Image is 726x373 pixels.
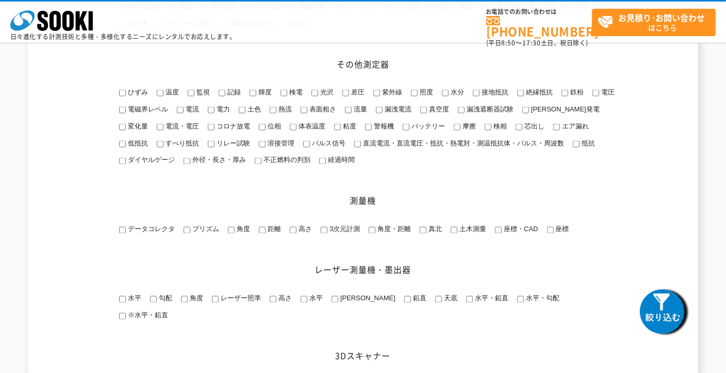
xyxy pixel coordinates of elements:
[338,295,395,302] span: [PERSON_NAME]
[420,227,426,234] input: 真北
[126,88,148,96] span: ひずみ
[270,107,276,113] input: 熱流
[188,90,194,96] input: 監視
[573,141,580,148] input: 抵抗
[208,141,214,148] input: リレー試験
[126,225,175,233] span: データコレクタ
[435,296,442,303] input: 天底
[460,122,476,130] span: 摩擦
[522,122,544,130] span: 芯出し
[403,124,409,131] input: バッテリー
[465,105,514,113] span: 漏洩遮断器試験
[225,88,241,96] span: 記録
[454,124,460,131] input: 摩擦
[214,122,250,130] span: コロナ放電
[261,156,310,164] span: 不正燃料の判別
[517,296,524,303] input: 水平・勾配
[524,88,553,96] span: 絶縁抵抗
[250,90,256,96] input: 輝度
[184,227,190,234] input: プリズム
[327,225,360,233] span: 3次元計測
[354,141,361,148] input: 直流電流・直流電圧・抵抗・熱電対・測温抵抗体・パルス・周波数
[516,124,522,131] input: 芯出し
[157,141,163,148] input: すべり抵抗
[480,88,508,96] span: 接地抵抗
[311,90,318,96] input: 光沢
[522,107,529,113] input: [PERSON_NAME]発電
[119,227,126,234] input: データコレクタ
[219,295,261,302] span: レーザー照準
[485,124,491,131] input: 検相
[150,296,157,303] input: 勾配
[369,227,375,234] input: 角度・距離
[190,156,246,164] span: 外径・長さ・厚み
[562,90,568,96] input: 鉄粉
[239,107,245,113] input: 土色
[547,227,554,234] input: 座標
[409,122,445,130] span: バッテリー
[157,90,163,96] input: 温度
[190,225,219,233] span: プリズム
[280,90,287,96] input: 検電
[266,139,294,147] span: 溶接管理
[638,285,690,337] img: btn_search_fixed.png
[259,124,266,131] input: 位相
[256,88,272,96] span: 輝度
[318,88,334,96] span: 光沢
[372,122,394,130] span: 警報機
[177,107,184,113] input: 電流
[457,225,486,233] span: 土木測量
[194,88,210,96] span: 監視
[270,296,276,303] input: 高さ
[524,295,559,302] span: 水平・勾配
[486,9,592,15] span: お電話でのお問い合わせは
[296,225,312,233] span: 高さ
[334,124,341,131] input: 粘度
[245,105,261,113] span: 土色
[529,105,600,113] span: [PERSON_NAME]発電
[326,156,355,164] span: 経過時間
[10,34,236,40] p: 日々進化する計測技術と多種・多様化するニーズにレンタルでお応えします。
[157,295,172,302] span: 勾配
[266,225,281,233] span: 距離
[517,90,524,96] input: 絶縁抵抗
[276,105,292,113] span: 熱流
[119,296,126,303] input: 水平
[259,227,266,234] input: 距離
[502,225,538,233] span: 座標・CAD
[376,107,383,113] input: 漏洩電流
[126,105,168,113] span: 電磁界レベル
[373,90,380,96] input: 紫外線
[592,9,716,36] a: お見積り･お問い合わせはこちら
[491,122,507,130] span: 検相
[184,105,199,113] span: 電流
[411,295,426,302] span: 鉛直
[163,139,199,147] span: すべり抵抗
[290,124,296,131] input: 体表温度
[442,295,457,302] span: 天底
[332,296,338,303] input: [PERSON_NAME]
[466,296,473,303] input: 水平・鉛直
[554,225,569,233] span: 座標
[380,88,402,96] span: 紫外線
[266,122,281,130] span: 位相
[290,227,296,234] input: 高さ
[473,90,480,96] input: 接地抵抗
[442,90,449,96] input: 水分
[110,59,616,70] h2: その他測定器
[301,296,307,303] input: 水平
[560,122,589,130] span: エア漏れ
[522,38,541,47] span: 17:30
[383,105,411,113] span: 漏洩電流
[307,105,336,113] span: 表面粗さ
[119,158,126,165] input: ダイヤルゲージ
[486,38,588,47] span: (平日 ～ 土日、祝日除く)
[208,124,214,131] input: コロナ放電
[184,158,190,165] input: 外径・長さ・厚み
[495,227,502,234] input: 座標・CAD
[553,124,560,131] input: エア漏れ
[486,16,592,37] a: [PHONE_NUMBER]
[473,295,508,302] span: 水平・鉛直
[119,107,126,113] input: 電磁界レベル
[420,107,427,113] input: 真空度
